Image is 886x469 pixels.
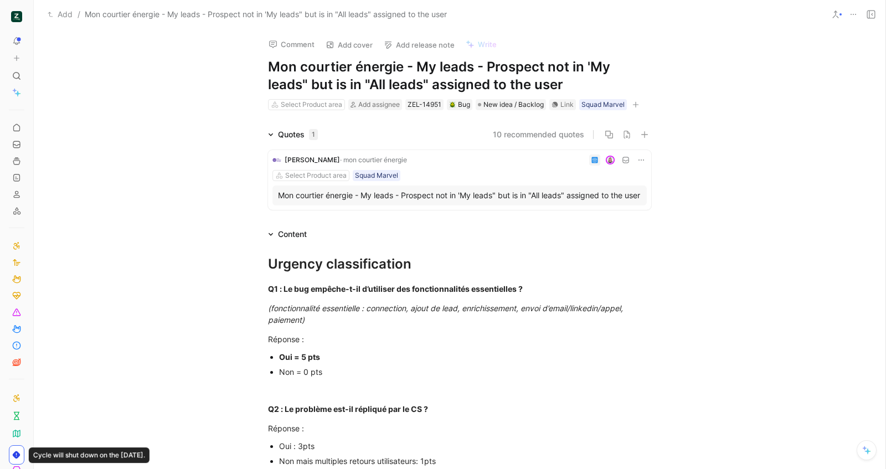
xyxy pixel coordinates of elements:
img: logo [272,156,281,164]
div: Réponse : [268,333,651,345]
strong: Oui = 5 pts [279,352,320,362]
div: Urgency classification [268,254,651,274]
div: Bug [449,99,470,110]
div: Squad Marvel [355,170,398,181]
span: / [78,8,80,21]
div: Quotes [278,128,318,141]
span: New idea / Backlog [483,99,544,110]
div: Squad Marvel [581,99,625,110]
div: Select Product area [281,99,342,110]
div: Non mais multiples retours utilisateurs: 1pts [279,455,651,467]
div: ZEL-14951 [408,99,441,110]
button: Add release note [379,37,460,53]
span: Write [478,39,497,49]
span: [PERSON_NAME] [285,156,340,164]
div: 🪲Bug [447,99,472,110]
div: Cycle will shut down on the [DATE]. [29,447,150,463]
strong: Q2 : Le problème est-il répliqué par le CS ? [268,404,428,414]
div: Link [560,99,574,110]
button: 10 recommended quotes [493,128,584,141]
img: ZELIQ [11,11,22,22]
span: · mon courtier énergie [340,156,407,164]
span: Add assignee [358,100,400,109]
em: (fonctionnalité essentielle : connection, ajout de lead, enrichissement, envoi d’email/linkedin/a... [268,303,625,324]
button: Comment [264,37,320,52]
button: Add cover [321,37,378,53]
div: New idea / Backlog [476,99,546,110]
div: Quotes1 [264,128,322,141]
button: ZELIQ [9,9,24,24]
div: Oui : 3pts [279,440,651,452]
strong: Q1 : Le bug empêche-t-il d’utiliser des fonctionnalités essentielles ? [268,284,523,293]
div: Réponse : [268,422,651,434]
div: Non = 0 pts [279,366,651,378]
span: Mon courtier énergie - My leads - Prospect not in 'My leads" but is in "All leads" assigned to th... [85,8,447,21]
div: Content [278,228,307,241]
div: 1 [309,129,318,140]
button: Write [461,37,502,52]
div: Mon courtier énergie - My leads - Prospect not in 'My leads" but is in "All leads" assigned to th... [278,189,641,202]
img: 🪲 [449,101,456,108]
div: Select Product area [285,170,347,181]
div: Content [264,228,311,241]
button: Add [45,8,75,21]
img: avatar [607,157,614,164]
h1: Mon courtier énergie - My leads - Prospect not in 'My leads" but is in "All leads" assigned to th... [268,58,651,94]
